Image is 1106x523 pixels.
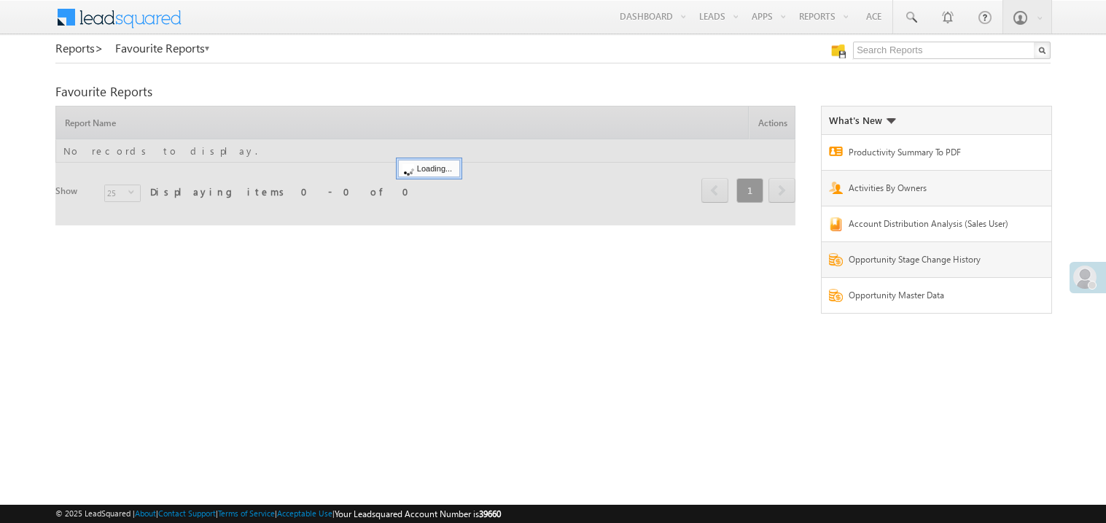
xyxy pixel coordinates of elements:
[218,508,275,518] a: Terms of Service
[849,253,1019,270] a: Opportunity Stage Change History
[135,508,156,518] a: About
[829,253,843,266] img: Report
[55,507,501,521] span: © 2025 LeadSquared | | | | |
[335,508,501,519] span: Your Leadsquared Account Number is
[886,118,896,124] img: What's new
[115,42,211,55] a: Favourite Reports
[829,114,896,127] div: What's New
[829,217,843,231] img: Report
[831,44,846,58] img: Manage all your saved reports!
[55,85,1051,98] div: Favourite Reports
[829,289,843,302] img: Report
[853,42,1051,59] input: Search Reports
[479,508,501,519] span: 39660
[158,508,216,518] a: Contact Support
[849,217,1019,234] a: Account Distribution Analysis (Sales User)
[829,182,843,194] img: Report
[829,147,843,156] img: Report
[849,146,1019,163] a: Productivity Summary To PDF
[55,42,104,55] a: Reports>
[95,39,104,56] span: >
[398,160,460,177] div: Loading...
[277,508,332,518] a: Acceptable Use
[849,182,1019,198] a: Activities By Owners
[849,289,1019,306] a: Opportunity Master Data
